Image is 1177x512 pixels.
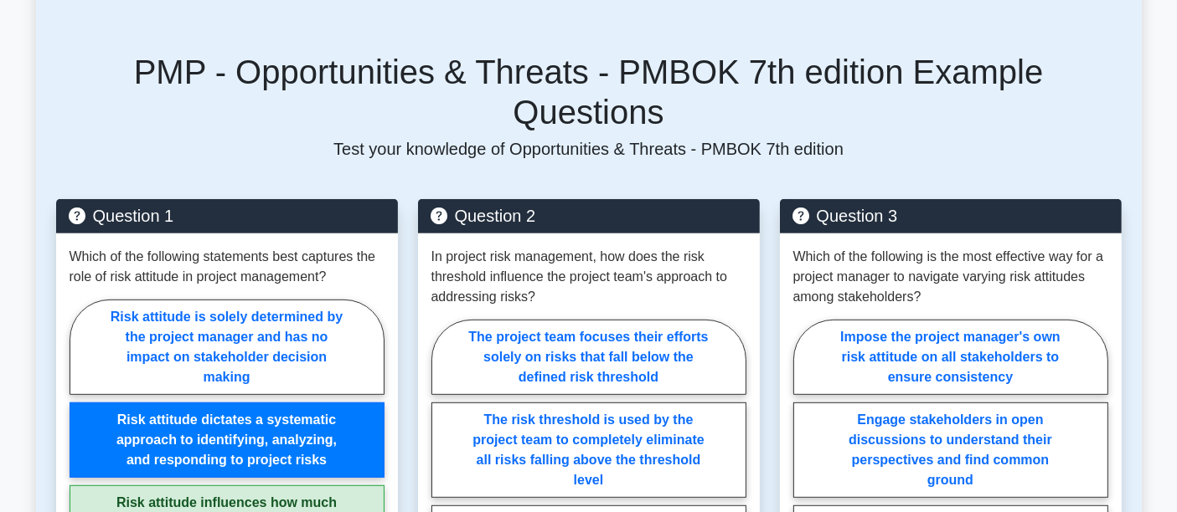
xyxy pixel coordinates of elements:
[431,206,746,226] h5: Question 2
[793,247,1108,307] p: Which of the following is the most effective way for a project manager to navigate varying risk a...
[793,320,1108,395] label: Impose the project manager's own risk attitude on all stakeholders to ensure consistency
[56,139,1122,159] p: Test your knowledge of Opportunities & Threats - PMBOK 7th edition
[70,300,385,395] label: Risk attitude is solely determined by the project manager and has no impact on stakeholder decisi...
[431,402,746,498] label: The risk threshold is used by the project team to completely eliminate all risks falling above th...
[431,247,746,307] p: In project risk management, how does the risk threshold influence the project team's approach to ...
[793,402,1108,498] label: Engage stakeholders in open discussions to understand their perspectives and find common ground
[56,52,1122,132] h5: PMP - Opportunities & Threats - PMBOK 7th edition Example Questions
[793,206,1108,226] h5: Question 3
[70,247,385,287] p: Which of the following statements best captures the role of risk attitude in project management?
[431,320,746,395] label: The project team focuses their efforts solely on risks that fall below the defined risk threshold
[70,206,385,226] h5: Question 1
[70,402,385,478] label: Risk attitude dictates a systematic approach to identifying, analyzing, and responding to project...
